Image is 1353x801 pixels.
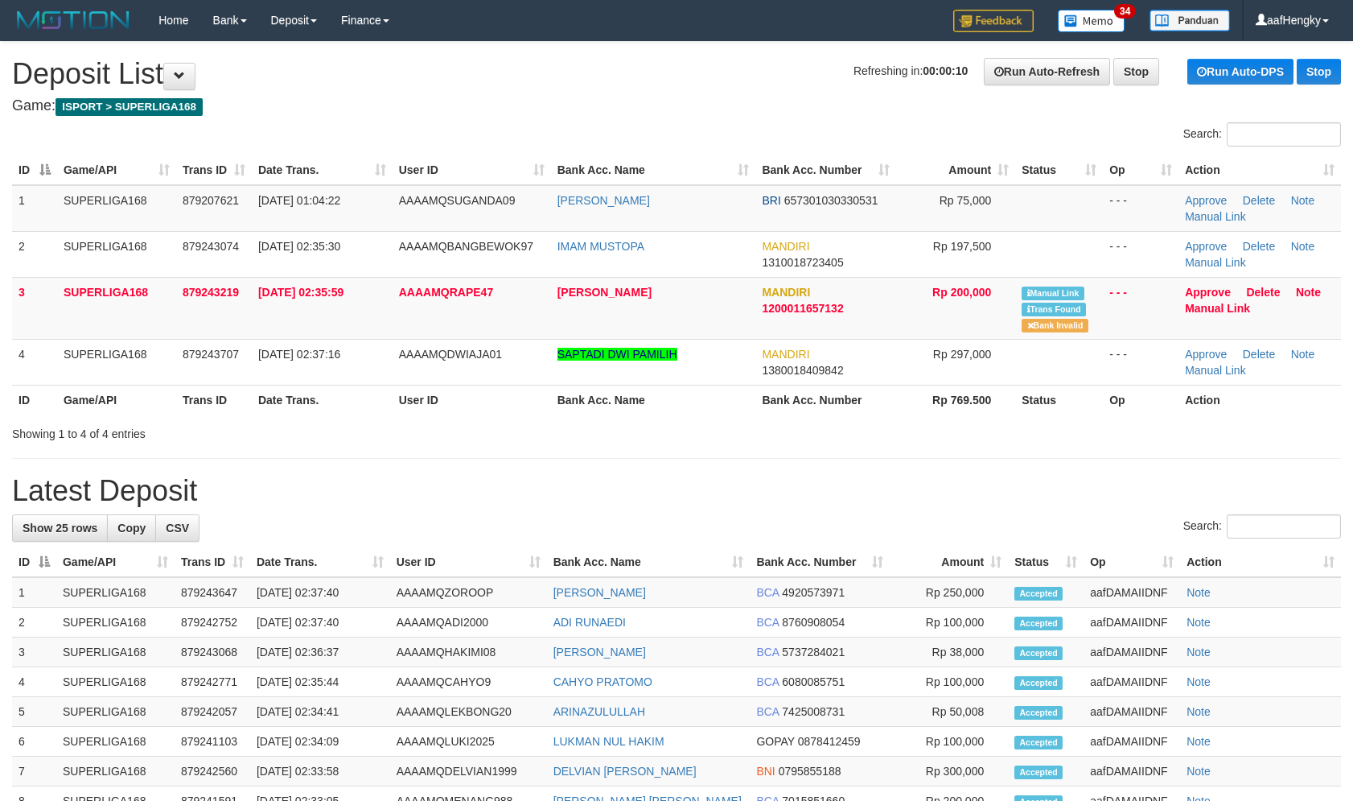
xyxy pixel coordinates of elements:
span: Manually Linked [1022,287,1084,300]
span: [DATE] 02:35:59 [258,286,343,299]
a: SAPTADI DWI PAMILIH [557,348,677,361]
th: User ID: activate to sort column ascending [393,155,551,185]
span: AAAAMQRAPE47 [399,286,493,299]
span: Rp 297,000 [933,348,991,361]
span: Copy 6080085751 to clipboard [782,675,845,688]
img: panduan.png [1149,10,1230,31]
span: Copy 4920573971 to clipboard [782,586,845,599]
th: ID: activate to sort column descending [12,547,56,577]
span: BCA [756,646,779,659]
h4: Game: [12,98,1341,114]
th: Game/API: activate to sort column ascending [56,547,175,577]
th: User ID [393,385,551,415]
span: AAAAMQSUGANDA09 [399,194,516,207]
input: Search: [1227,514,1341,539]
td: SUPERLIGA168 [57,339,176,385]
td: 879241103 [175,727,250,757]
strong: 00:00:10 [923,64,968,77]
a: Note [1291,348,1315,361]
td: [DATE] 02:37:40 [250,577,390,608]
td: Rp 100,000 [890,608,1008,638]
td: aafDAMAIIDNF [1084,757,1180,787]
span: CSV [166,522,189,535]
td: 4 [12,667,56,697]
td: 6 [12,727,56,757]
span: Copy 1200011657132 to clipboard [762,302,843,315]
th: Amount: activate to sort column ascending [896,155,1015,185]
a: Note [1291,240,1315,253]
a: Note [1186,616,1211,629]
span: Accepted [1014,736,1063,749]
th: Op [1103,385,1178,415]
a: Manual Link [1185,364,1246,377]
span: Accepted [1014,646,1063,660]
th: Trans ID: activate to sort column ascending [175,547,250,577]
span: BCA [756,675,779,688]
span: 879243074 [183,240,239,253]
td: SUPERLIGA168 [56,638,175,667]
th: Bank Acc. Name: activate to sort column ascending [551,155,756,185]
td: 4 [12,339,57,385]
span: Copy 0878412459 to clipboard [798,735,861,748]
td: SUPERLIGA168 [57,277,176,339]
span: Copy 7425008731 to clipboard [782,705,845,718]
a: Show 25 rows [12,514,108,542]
span: Accepted [1014,706,1063,720]
input: Search: [1227,122,1341,147]
td: aafDAMAIIDNF [1084,577,1180,608]
a: IMAM MUSTOPA [557,240,644,253]
td: 879243647 [175,577,250,608]
span: Copy 8760908054 to clipboard [782,616,845,629]
td: 5 [12,697,56,727]
td: [DATE] 02:33:58 [250,757,390,787]
a: Stop [1113,58,1159,85]
th: User ID: activate to sort column ascending [390,547,547,577]
span: 879243219 [183,286,239,299]
a: Note [1186,646,1211,659]
td: - - - [1103,185,1178,232]
a: Note [1296,286,1321,299]
th: Bank Acc. Number: activate to sort column ascending [750,547,890,577]
span: Accepted [1014,766,1063,779]
th: Op: activate to sort column ascending [1084,547,1180,577]
label: Search: [1183,514,1341,539]
th: Date Trans.: activate to sort column ascending [250,547,390,577]
td: [DATE] 02:37:40 [250,608,390,638]
span: Accepted [1014,676,1063,690]
span: Accepted [1014,617,1063,630]
a: Run Auto-DPS [1187,59,1293,85]
span: [DATE] 01:04:22 [258,194,340,207]
a: Delete [1243,194,1275,207]
td: 879242771 [175,667,250,697]
a: [PERSON_NAME] [557,194,650,207]
h1: Deposit List [12,58,1341,90]
a: Approve [1185,286,1231,299]
h1: Latest Deposit [12,475,1341,507]
a: Note [1186,765,1211,778]
span: Bank is not match [1022,319,1088,332]
a: Manual Link [1185,302,1250,315]
span: Accepted [1014,587,1063,601]
td: [DATE] 02:35:44 [250,667,390,697]
td: Rp 50,008 [890,697,1008,727]
td: Rp 300,000 [890,757,1008,787]
a: Note [1186,675,1211,688]
td: Rp 38,000 [890,638,1008,667]
span: Copy 5737284021 to clipboard [782,646,845,659]
a: Note [1186,735,1211,748]
span: Show 25 rows [23,522,97,535]
td: 2 [12,231,57,277]
td: aafDAMAIIDNF [1084,638,1180,667]
th: Bank Acc. Name [551,385,756,415]
a: Approve [1185,194,1227,207]
span: BCA [756,586,779,599]
th: ID: activate to sort column descending [12,155,57,185]
span: 34 [1114,4,1136,19]
td: 3 [12,638,56,667]
td: SUPERLIGA168 [56,757,175,787]
span: MANDIRI [762,348,809,361]
img: Button%20Memo.svg [1058,10,1125,32]
a: Run Auto-Refresh [984,58,1110,85]
a: Copy [107,514,156,542]
td: aafDAMAIIDNF [1084,667,1180,697]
